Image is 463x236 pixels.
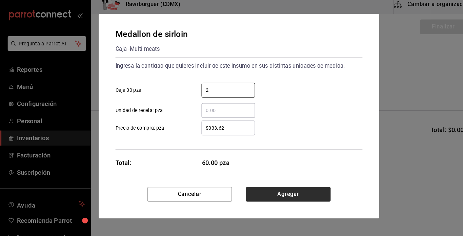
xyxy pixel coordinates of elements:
[112,33,182,45] div: Medallon de sirloin
[196,158,247,168] span: 60.00 pza
[195,125,247,133] input: Precio de compra: pza
[112,89,137,96] span: Caja 30 pza
[112,109,158,116] span: Unidad de receta: pza
[112,64,351,75] div: Ingresa la cantidad que quieres incluir de este insumo en sus distintas unidades de medida.
[238,187,320,201] button: Agregar
[112,47,182,58] div: Caja - Multi meats
[112,126,159,133] span: Precio de compra: pza
[112,158,127,168] div: Total:
[143,187,225,201] button: Cancelar
[195,108,247,116] input: Unidad de receta: pza
[195,89,247,97] input: Caja 30 pza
